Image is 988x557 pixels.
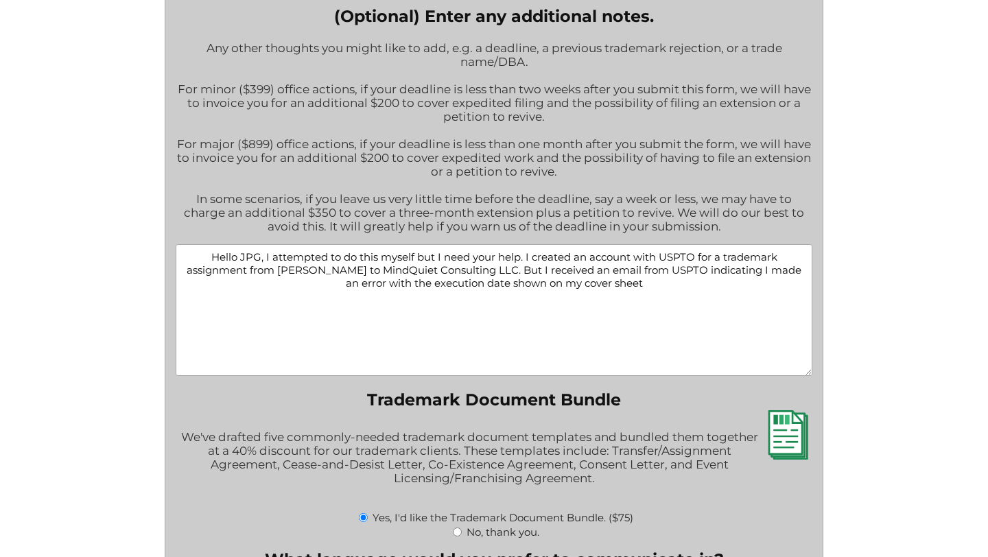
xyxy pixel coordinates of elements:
label: Yes, I'd like the Trademark Document Bundle. ($75) [373,511,633,524]
legend: Trademark Document Bundle [367,390,621,410]
div: We've drafted five commonly-needed trademark document templates and bundled them together at a 40... [176,421,812,510]
label: (Optional) Enter any additional notes. [176,6,812,26]
img: Trademark Document Bundle [763,410,812,460]
label: No, thank you. [467,525,539,538]
div: Any other thoughts you might like to add, e.g. a deadline, a previous trademark rejection, or a t... [176,32,812,244]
